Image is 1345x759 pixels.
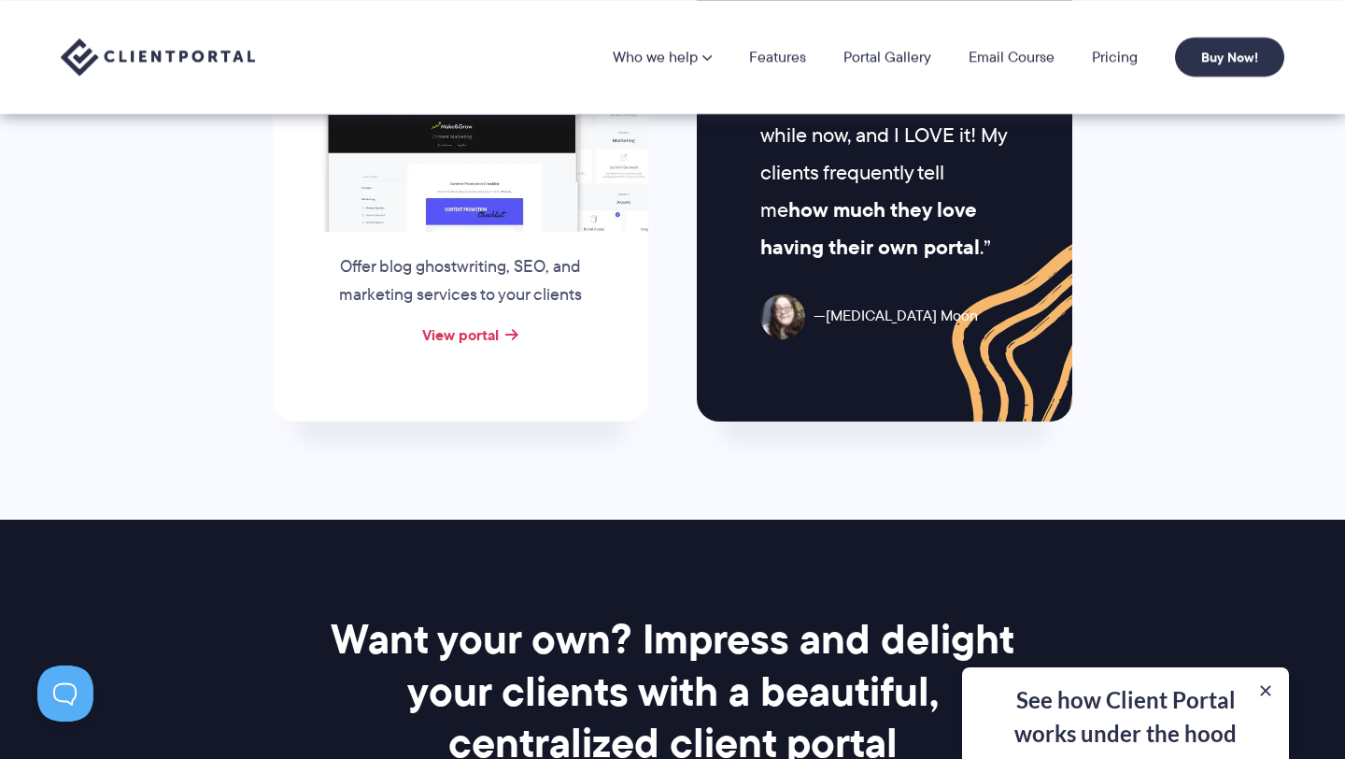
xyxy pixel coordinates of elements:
a: Pricing [1092,50,1138,64]
p: Offer blog ghostwriting, SEO, and marketing services to your clients [319,253,602,309]
iframe: Toggle Customer Support [37,666,93,722]
p: I've been using Client Portal with my clients for a while now, and I LOVE it! My clients frequent... [760,43,1008,266]
a: Buy Now! [1175,37,1284,77]
strong: how much they love having their own portal [760,194,980,263]
a: Features [749,50,806,64]
a: Portal Gallery [843,50,931,64]
span: [MEDICAL_DATA] Moon [814,303,978,330]
a: Email Course [969,50,1055,64]
a: View portal [422,323,499,346]
a: Who we help [613,50,712,64]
